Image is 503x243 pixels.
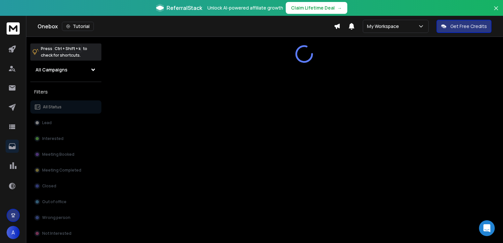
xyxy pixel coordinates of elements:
button: A [7,226,20,239]
div: Onebox [38,22,334,31]
p: Unlock AI-powered affiliate growth [207,5,283,11]
button: Close banner [492,4,500,20]
span: ReferralStack [167,4,202,12]
button: All Campaigns [30,63,101,76]
span: → [337,5,342,11]
p: Get Free Credits [450,23,487,30]
p: Press to check for shortcuts. [41,45,87,59]
button: Tutorial [62,22,94,31]
h1: All Campaigns [36,67,67,73]
button: Claim Lifetime Deal→ [286,2,347,14]
p: My Workspace [367,23,402,30]
div: Open Intercom Messenger [479,220,495,236]
h3: Filters [30,87,101,96]
button: Get Free Credits [437,20,491,33]
span: Ctrl + Shift + k [54,45,82,52]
